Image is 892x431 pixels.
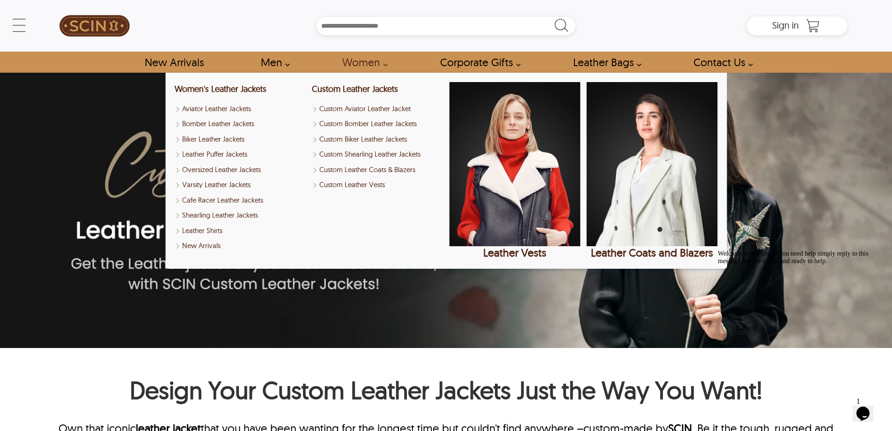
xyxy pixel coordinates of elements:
[772,19,799,31] span: Sign in
[175,83,266,94] a: Shop Women Leather Jackets
[312,134,443,145] a: Shop Custom Biker Leather Jackets
[175,180,306,190] a: Shop Varsity Leather Jackets
[853,393,883,422] iframe: chat widget
[586,82,717,259] a: Shop Leather Coats and Blazers
[44,375,848,410] h1: Design Your Custom Leather Jackets Just the Way You Want!
[683,52,758,73] a: contact-us
[175,119,306,129] a: Shop Women Bomber Leather Jackets
[4,4,155,18] span: Welcome to our site, if you need help simply reply to this message, we are online and ready to help.
[312,180,443,190] a: Shop Custom Leather Vests
[59,5,130,47] img: SCIN
[429,52,526,73] a: Shop Leather Corporate Gifts
[586,246,717,259] div: Leather Coats and Blazers
[449,246,580,259] div: Leather Vests
[175,210,306,221] a: Shop Women Shearling Leather Jackets
[175,226,306,236] a: Shop Leather Shirts
[175,149,306,160] a: Shop Leather Puffer Jackets
[714,246,883,389] iframe: chat widget
[44,5,145,47] a: SCIN
[175,104,306,114] a: Shop Women Aviator Leather Jackets
[449,82,580,259] a: Shop Leather Vests
[332,52,393,73] a: Shop Women Leather Jackets
[312,83,398,94] a: Shop Custom Leather Jackets
[134,52,214,73] a: Shop New Arrivals
[449,82,580,246] img: Shop Leather Vests
[250,52,295,73] a: shop men's leather jackets
[312,119,443,129] a: Shop Custom Bomber Leather Jackets
[804,19,822,33] a: Shopping Cart
[175,195,306,206] a: Shop Women Cafe Racer Leather Jackets
[562,52,647,73] a: Shop Leather Bags
[175,241,306,251] a: Shop New Arrivals
[772,23,799,30] a: Sign in
[175,134,306,145] a: Shop Women Biker Leather Jackets
[586,82,717,246] img: Shop Leather Coats and Blazers
[4,4,172,19] div: Welcome to our site, if you need help simply reply to this message, we are online and ready to help.
[175,165,306,175] a: Shop Oversized Leather Jackets
[312,149,443,160] a: Shop Custom Shearling Leather Jackets
[312,165,443,175] a: Shop Custom Leather Coats & Blazers
[312,104,443,114] a: Shop Custom Aviator Leather Jacket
